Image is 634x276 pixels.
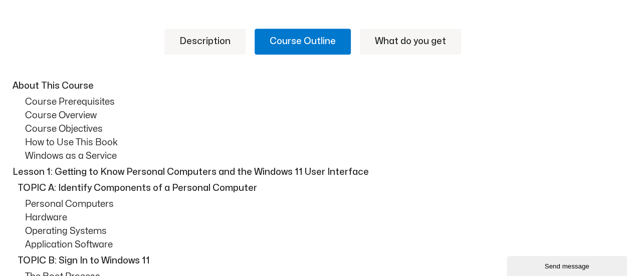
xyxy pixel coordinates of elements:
p: How to Use This Book [25,136,624,149]
a: Description [164,29,246,55]
p: Personal Computers [25,197,624,211]
p: Operating Systems [25,224,624,238]
p: Course Overview [25,109,624,122]
p: Windows as a Service [25,149,624,163]
p: TOPIC A: Identify Components of a Personal Computer [18,181,621,195]
p: About This Course [13,79,621,93]
a: Course Outline [255,29,351,55]
a: What do you get [360,29,461,55]
p: Lesson 1: Getting to Know Personal Computers and the Windows 11 User Interface [13,165,621,179]
p: Course Prerequisites [25,95,624,109]
p: Hardware [25,211,624,224]
p: TOPIC B: Sign In to Windows 11 [18,254,621,267]
p: Application Software [25,238,624,251]
p: Course Objectives [25,122,624,136]
iframe: chat widget [507,254,629,276]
